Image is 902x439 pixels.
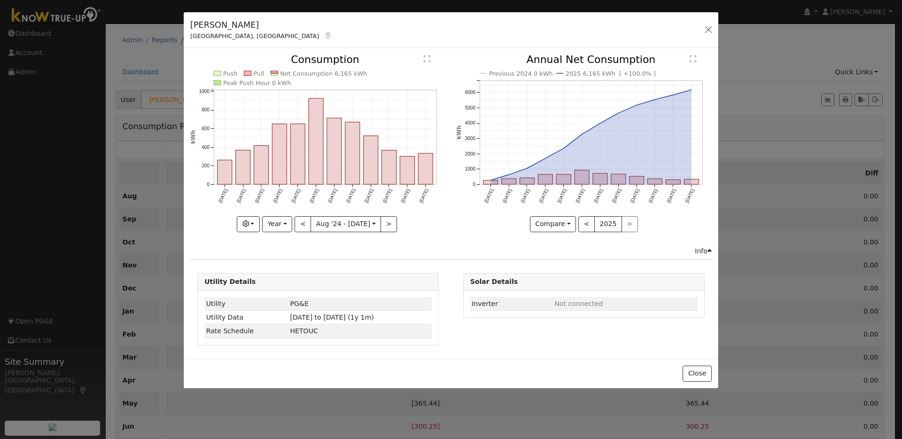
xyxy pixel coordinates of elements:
text: [DATE] [556,188,567,204]
rect: onclick="" [419,154,433,185]
rect: onclick="" [345,122,360,184]
button: Compare [530,216,576,232]
text: [DATE] [291,188,302,204]
text: [DATE] [483,188,494,204]
text: 200 [202,164,210,169]
text: Push [223,70,238,77]
text: [DATE] [309,188,319,204]
text: [DATE] [419,188,429,204]
text: Previous 2024 0 kWh [489,70,553,77]
text: 1000 [199,89,210,94]
circle: onclick="" [561,147,565,150]
text:  [690,55,696,63]
text: [DATE] [272,188,283,204]
rect: onclick="" [593,173,607,184]
text: [DATE] [364,188,374,204]
circle: onclick="" [525,167,529,171]
td: Inverter [470,297,553,311]
td: Utility Data [204,311,288,324]
rect: onclick="" [483,180,498,185]
text: kWh [190,130,196,144]
button: < [578,216,595,232]
span: [DATE] to [DATE] (1y 1m) [290,314,374,321]
td: Utility [204,297,288,311]
rect: onclick="" [327,118,342,185]
text: [DATE] [218,188,228,204]
text: 800 [202,108,210,113]
text: 5000 [465,105,475,110]
rect: onclick="" [290,124,305,185]
circle: onclick="" [489,179,492,182]
div: Info [695,246,712,256]
a: Map [324,32,332,39]
text: 400 [202,145,210,150]
text: 6000 [465,90,475,95]
text: 1000 [465,167,475,172]
button: 2025 [594,216,622,232]
text: Consumption [291,54,359,65]
rect: onclick="" [666,180,680,185]
text: [DATE] [647,188,658,204]
rect: onclick="" [364,136,378,184]
circle: onclick="" [580,133,583,136]
text: 3000 [465,136,475,141]
strong: Utility Details [204,278,256,285]
button: Aug '24 - [DATE] [311,216,381,232]
circle: onclick="" [635,103,638,107]
rect: onclick="" [382,150,397,184]
text: 0 [473,182,475,187]
text: [DATE] [254,188,265,204]
text: [DATE] [501,188,512,204]
text: [DATE] [327,188,338,204]
text: Peak Push Hour 0 kWh [223,79,291,86]
text: 600 [202,126,210,131]
text: [DATE] [575,188,585,204]
circle: onclick="" [690,88,693,92]
button: > [381,216,397,232]
text: 4000 [465,121,475,126]
td: Rate Schedule [204,324,288,338]
button: < [295,216,311,232]
text: Net Consumption 6,165 kWh [280,70,367,77]
rect: onclick="" [629,177,644,185]
text: [DATE] [236,188,247,204]
rect: onclick="" [309,99,323,185]
button: Close [683,366,711,382]
span: ID: null, authorized: None [554,300,603,307]
text: [DATE] [611,188,622,204]
circle: onclick="" [653,98,657,102]
text:  [424,55,430,63]
text: [DATE] [666,188,676,204]
rect: onclick="" [538,174,552,184]
circle: onclick="" [598,122,602,125]
text: 2025 6,165 kWh [ +100.0% ] [566,70,656,77]
text: [DATE] [520,188,530,204]
rect: onclick="" [575,170,589,184]
span: [GEOGRAPHIC_DATA], [GEOGRAPHIC_DATA] [190,32,319,39]
text: [DATE] [382,188,393,204]
rect: onclick="" [684,180,699,185]
rect: onclick="" [647,179,662,185]
rect: onclick="" [272,124,287,185]
text: [DATE] [630,188,640,204]
text: [DATE] [345,188,356,204]
text: 2000 [465,151,475,157]
circle: onclick="" [671,93,675,97]
text: [DATE] [593,188,604,204]
text: kWh [456,125,462,140]
span: ID: 17158654, authorized: 08/09/25 [290,300,309,307]
rect: onclick="" [400,157,415,185]
rect: onclick="" [236,150,250,185]
button: Year [262,216,292,232]
rect: onclick="" [501,179,516,185]
rect: onclick="" [218,160,232,185]
text: [DATE] [538,188,549,204]
rect: onclick="" [520,178,534,185]
text: Pull [254,70,264,77]
rect: onclick="" [556,174,571,184]
h5: [PERSON_NAME] [190,19,332,31]
circle: onclick="" [616,111,620,115]
span: F [290,327,318,335]
text: 0 [207,182,210,187]
text: [DATE] [400,188,411,204]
